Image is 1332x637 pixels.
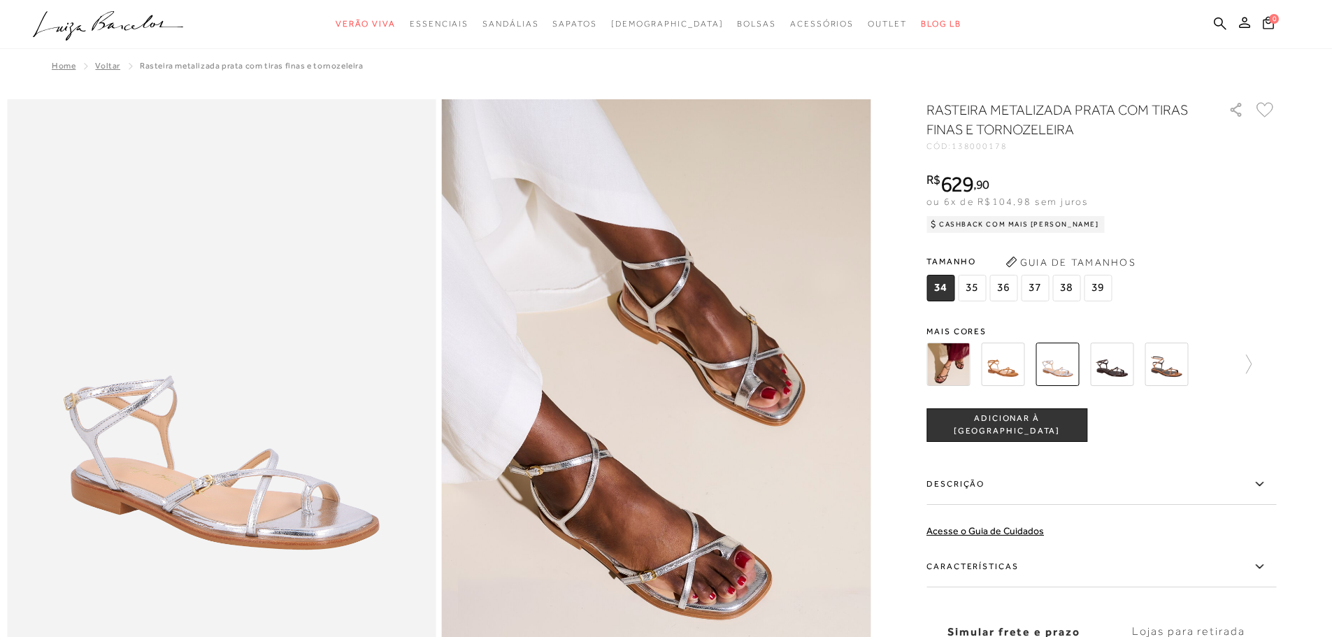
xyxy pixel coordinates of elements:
[790,19,854,29] span: Acessórios
[336,19,396,29] span: Verão Viva
[926,196,1088,207] span: ou 6x de R$104,98 sem juros
[926,547,1276,587] label: Características
[921,19,961,29] span: BLOG LB
[926,525,1044,536] a: Acesse o Guia de Cuidados
[952,141,1008,151] span: 138000178
[940,171,973,196] span: 629
[482,19,538,29] span: Sandálias
[926,173,940,186] i: R$
[1090,343,1133,386] img: SANDÁLIA RASTEIRA DE MULTIPLAS TIRAS CRUZADAS EM COURO CAFÉ
[981,343,1024,386] img: RASTEIRA EM COURO CARAMELO COM TIRAS FINAS E TORNOZELEIRA
[611,19,724,29] span: [DEMOGRAPHIC_DATA]
[1021,275,1049,301] span: 37
[926,100,1189,139] h1: RASTEIRA METALIZADA PRATA COM TIRAS FINAS E TORNOZELEIRA
[926,275,954,301] span: 34
[737,11,776,37] a: noSubCategoriesText
[552,19,596,29] span: Sapatos
[868,19,907,29] span: Outlet
[926,343,970,386] img: RASTEIRA EM COURO CAFÉ COM TIRAS FINAS E TORNOZELEIRA
[926,327,1276,336] span: Mais cores
[552,11,596,37] a: noSubCategoriesText
[1145,343,1188,386] img: SANDÁLIA RASTEIRA DE MULTIPLAS TIRAS CRUZADAS EM COURO CARAMELO
[958,275,986,301] span: 35
[95,61,120,71] a: Voltar
[868,11,907,37] a: noSubCategoriesText
[790,11,854,37] a: noSubCategoriesText
[737,19,776,29] span: Bolsas
[1259,15,1278,34] button: 0
[1036,343,1079,386] img: RASTEIRA METALIZADA PRATA COM TIRAS FINAS E TORNOZELEIRA
[926,408,1087,442] button: ADICIONAR À [GEOGRAPHIC_DATA]
[1269,14,1279,24] span: 0
[926,216,1105,233] div: Cashback com Mais [PERSON_NAME]
[989,275,1017,301] span: 36
[926,142,1206,150] div: CÓD:
[611,11,724,37] a: noSubCategoriesText
[973,178,989,191] i: ,
[140,61,364,71] span: RASTEIRA METALIZADA PRATA COM TIRAS FINAS E TORNOZELEIRA
[1052,275,1080,301] span: 38
[410,11,468,37] a: noSubCategoriesText
[926,251,1115,272] span: Tamanho
[1001,251,1140,273] button: Guia de Tamanhos
[482,11,538,37] a: noSubCategoriesText
[926,464,1276,505] label: Descrição
[921,11,961,37] a: BLOG LB
[1084,275,1112,301] span: 39
[336,11,396,37] a: noSubCategoriesText
[976,177,989,192] span: 90
[52,61,76,71] a: Home
[927,413,1087,437] span: ADICIONAR À [GEOGRAPHIC_DATA]
[410,19,468,29] span: Essenciais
